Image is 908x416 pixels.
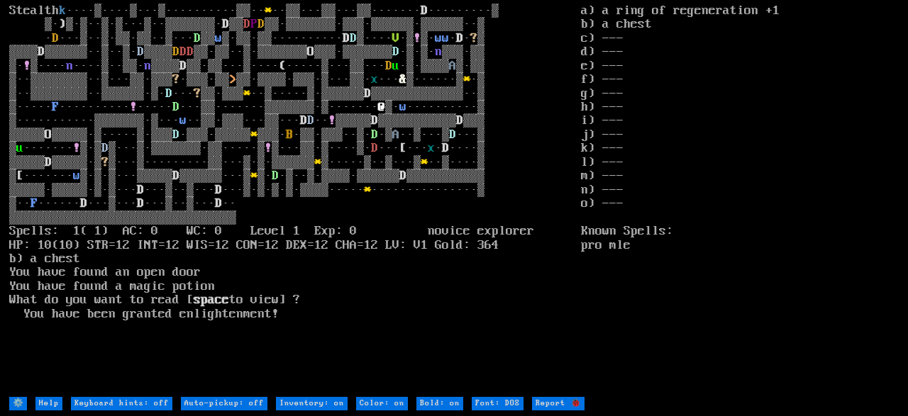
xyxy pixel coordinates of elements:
font: D [172,45,179,59]
font: [ [399,141,406,155]
font: ! [265,141,272,155]
input: Report 🐞 [532,397,585,410]
font: @ [378,100,385,114]
font: D [179,59,187,73]
font: B [286,128,293,142]
font: w [435,31,442,45]
font: F [52,100,59,114]
font: D [179,45,187,59]
font: O [45,128,52,142]
font: D [243,17,250,31]
font: > [229,72,236,86]
font: D [215,196,222,210]
stats: a) a ring of regeneration +1 b) a chest c) --- d) --- e) --- f) --- g) --- h) --- i) --- j) --- k... [581,4,899,395]
font: n [144,59,151,73]
font: D [371,113,378,128]
input: Color: on [356,397,408,410]
font: ! [328,113,336,128]
font: D [52,31,59,45]
font: ? [172,72,179,86]
font: n [66,59,73,73]
font: [ [16,169,23,183]
font: D [215,183,222,197]
font: D [300,113,307,128]
font: ! [414,31,421,45]
font: n [435,45,442,59]
font: D [307,113,314,128]
input: Inventory: on [276,397,348,410]
font: ? [194,86,201,101]
font: ? [101,155,109,169]
b: space [194,293,229,307]
font: w [442,31,449,45]
font: w [215,31,222,45]
font: D [392,45,399,59]
font: O [307,45,314,59]
font: D [350,31,357,45]
font: u [392,59,399,73]
font: ? [470,31,477,45]
font: D [137,196,144,210]
font: D [399,169,406,183]
font: x [371,72,378,86]
font: D [38,45,45,59]
font: D [137,45,144,59]
font: D [194,31,201,45]
font: D [258,17,265,31]
font: k [59,4,66,18]
input: Help [35,397,62,410]
font: w [399,100,406,114]
font: D [371,141,378,155]
input: Keyboard hints: off [71,397,172,410]
font: D [371,128,378,142]
font: w [179,113,187,128]
font: P [250,17,258,31]
font: D [456,31,463,45]
input: Auto-pickup: off [181,397,267,410]
font: D [172,169,179,183]
larn: Stealth ····▒····▒···▒··········▒▒·· ··▒▒···▒▒···▒▒······· ·········▒ ▒· ▒·▒··▒·▒···▒··▒▒▒▒▒▒▒· ▒... [9,4,581,395]
font: D [385,59,392,73]
font: D [456,113,463,128]
font: D [165,86,172,101]
font: D [101,141,109,155]
input: ⚙️ [9,397,27,410]
font: D [421,4,428,18]
font: D [343,31,350,45]
font: A [392,128,399,142]
font: D [172,100,179,114]
font: D [137,183,144,197]
font: F [31,196,38,210]
font: D [449,128,456,142]
input: Bold: on [416,397,463,410]
font: D [442,141,449,155]
font: ! [23,59,31,73]
font: D [364,86,371,101]
font: D [222,17,229,31]
font: ( [279,59,286,73]
input: Font: DOS [472,397,524,410]
font: w [73,169,80,183]
font: D [272,169,279,183]
font: x [428,141,435,155]
font: V [392,31,399,45]
font: D [45,155,52,169]
font: D [172,128,179,142]
font: & [399,72,406,86]
font: u [16,141,23,155]
font: ! [73,141,80,155]
font: ) [59,17,66,31]
font: A [449,59,456,73]
font: D [80,196,87,210]
font: D [187,45,194,59]
font: ! [130,100,137,114]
